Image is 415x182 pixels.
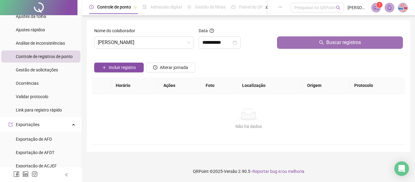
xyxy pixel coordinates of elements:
[146,66,196,70] a: Alterar jornada
[373,5,379,10] span: notification
[142,5,147,9] span: file-done
[302,77,349,94] th: Origem
[265,5,269,9] span: pushpin
[111,77,159,94] th: Horário
[16,108,62,112] span: Link para registro rápido
[13,171,19,177] span: facebook
[16,122,39,127] span: Exportações
[16,163,57,168] span: Exportação de ACJEF
[379,3,381,7] span: 1
[16,14,46,19] span: Ajustes da folha
[398,3,407,12] img: 30682
[159,77,201,94] th: Ações
[199,28,208,33] span: Data
[231,5,235,9] span: dashboard
[224,169,237,174] span: Versão
[99,123,398,130] div: Não há dados
[349,77,405,94] th: Protocolo
[376,2,382,8] sup: 1
[153,65,157,70] span: clock-circle
[277,36,403,49] button: Buscar registros
[16,27,45,32] span: Ajustes rápidos
[16,54,73,59] span: Controle de registros de ponto
[32,171,38,177] span: instagram
[16,41,65,46] span: Análise de inconsistências
[326,39,361,46] span: Buscar registros
[94,63,144,72] button: Incluir registro
[102,65,106,70] span: plus
[16,137,52,142] span: Exportação de AFD
[16,94,48,99] span: Validar protocolo
[239,5,263,9] span: Painel do DP
[387,5,392,10] span: bell
[94,27,139,34] label: Nome do colaborador
[146,63,196,72] button: Alterar jornada
[89,5,94,9] span: clock-circle
[278,5,282,9] span: ellipsis
[82,161,415,182] footer: QRPoint © 2025 - 2.90.5 -
[210,29,214,33] span: question-circle
[187,5,191,9] span: sun
[252,169,304,174] span: Reportar bug e/ou melhoria
[319,40,324,45] span: search
[98,37,190,48] span: ADEILMA PEREIRA CERQUEIRA
[237,77,302,94] th: Localização
[16,81,39,86] span: Ocorrências
[97,5,131,9] span: Controle de ponto
[9,122,13,127] span: export
[394,161,409,176] div: Open Intercom Messenger
[195,5,226,9] span: Gestão de férias
[64,173,69,177] span: left
[22,171,29,177] span: linkedin
[16,67,58,72] span: Gestão de solicitações
[16,150,54,155] span: Exportação de AFDT
[336,5,341,10] span: search
[160,64,188,71] span: Alterar jornada
[133,5,137,9] span: pushpin
[109,64,136,71] span: Incluir registro
[201,77,237,94] th: Foto
[150,5,182,9] span: Admissão digital
[348,4,368,11] span: [PERSON_NAME]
